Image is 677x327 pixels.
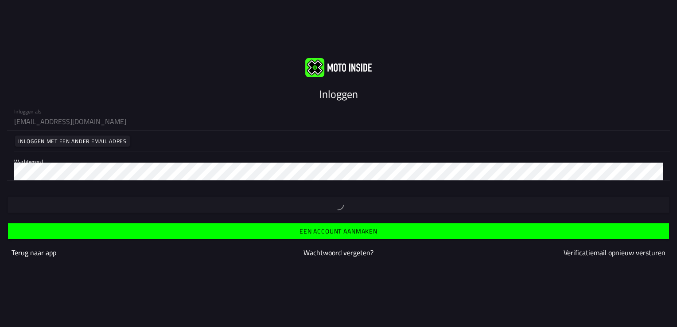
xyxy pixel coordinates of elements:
ion-button: Inloggen met een ander email adres [15,136,130,147]
a: Wachtwoord vergeten? [303,247,374,258]
a: Verificatiemail opnieuw versturen [564,247,665,258]
ion-text: Inloggen [319,86,358,102]
ion-button: Een account aanmaken [8,223,669,239]
a: Terug naar app [12,247,56,258]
